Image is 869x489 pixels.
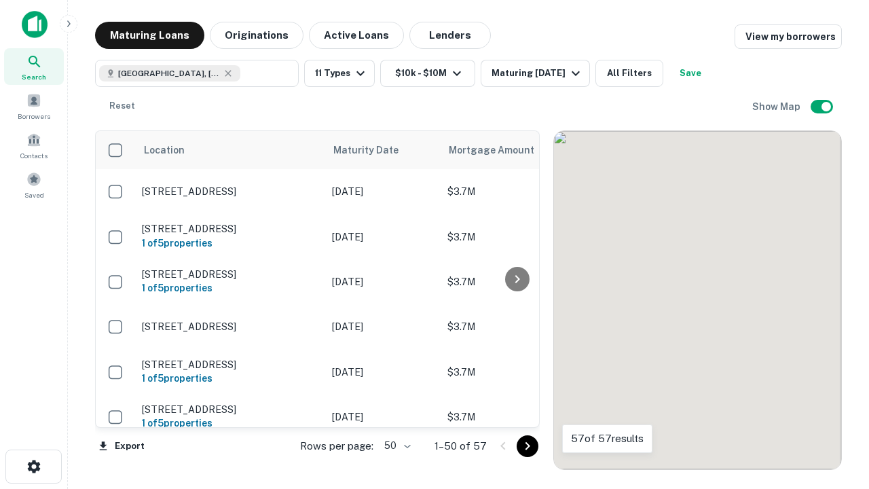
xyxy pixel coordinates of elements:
span: Maturity Date [333,142,416,158]
span: [GEOGRAPHIC_DATA], [GEOGRAPHIC_DATA] [118,67,220,79]
button: Maturing Loans [95,22,204,49]
p: [STREET_ADDRESS] [142,321,318,333]
button: $10k - $10M [380,60,475,87]
a: View my borrowers [735,24,842,49]
a: Saved [4,166,64,203]
th: Maturity Date [325,131,441,169]
button: 11 Types [304,60,375,87]
div: Maturing [DATE] [492,65,584,81]
p: [STREET_ADDRESS] [142,359,318,371]
p: [STREET_ADDRESS] [142,403,318,416]
p: 1–50 of 57 [434,438,487,454]
button: Reset [100,92,144,120]
p: $3.7M [447,230,583,244]
p: [STREET_ADDRESS] [142,268,318,280]
p: $3.7M [447,410,583,424]
p: [STREET_ADDRESS] [142,223,318,235]
p: [DATE] [332,274,434,289]
button: Go to next page [517,435,538,457]
button: Export [95,436,148,456]
h6: Show Map [752,99,802,114]
th: Location [135,131,325,169]
p: [DATE] [332,184,434,199]
h6: 1 of 5 properties [142,416,318,431]
p: 57 of 57 results [571,431,644,447]
h6: 1 of 5 properties [142,236,318,251]
div: 50 [379,436,413,456]
h6: 1 of 5 properties [142,280,318,295]
span: Location [143,142,185,158]
span: Contacts [20,150,48,161]
a: Contacts [4,127,64,164]
p: $3.7M [447,365,583,380]
button: Active Loans [309,22,404,49]
img: capitalize-icon.png [22,11,48,38]
span: Mortgage Amount [449,142,552,158]
span: Borrowers [18,111,50,122]
button: All Filters [595,60,663,87]
a: Search [4,48,64,85]
div: 0 0 [554,131,841,469]
p: [DATE] [332,365,434,380]
p: $3.7M [447,274,583,289]
span: Search [22,71,46,82]
button: Maturing [DATE] [481,60,590,87]
p: [STREET_ADDRESS] [142,185,318,198]
p: [DATE] [332,230,434,244]
p: [DATE] [332,410,434,424]
iframe: Chat Widget [801,337,869,402]
button: Save your search to get updates of matches that match your search criteria. [669,60,712,87]
p: [DATE] [332,319,434,334]
button: Originations [210,22,303,49]
p: $3.7M [447,319,583,334]
span: Saved [24,189,44,200]
p: Rows per page: [300,438,373,454]
p: $3.7M [447,184,583,199]
button: Lenders [409,22,491,49]
th: Mortgage Amount [441,131,590,169]
h6: 1 of 5 properties [142,371,318,386]
a: Borrowers [4,88,64,124]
